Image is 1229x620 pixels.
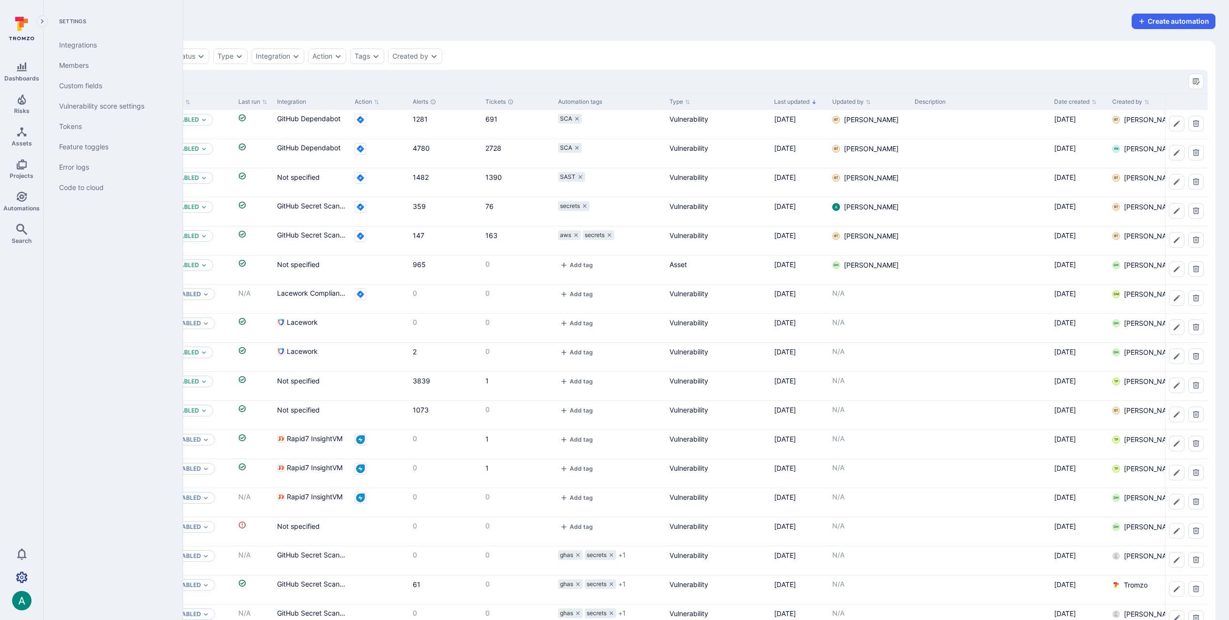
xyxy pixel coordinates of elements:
[172,610,201,618] button: Disabled
[1124,144,1179,154] span: [PERSON_NAME]
[51,177,171,198] a: Code to cloud
[172,523,201,531] button: Disabled
[175,52,195,60] div: Status
[1112,145,1120,153] div: Kacper Nowak
[485,464,489,472] a: 1
[355,52,370,60] div: Tags
[811,97,817,107] p: Sorted by: Alphabetically (Z-A)
[201,262,207,268] button: Expand dropdown
[844,115,899,125] span: [PERSON_NAME]
[587,609,607,617] span: secrets
[560,173,576,181] span: SAST
[558,201,590,211] div: secrets
[201,379,207,384] button: Expand dropdown
[832,260,899,270] a: DH[PERSON_NAME]
[4,75,39,82] span: Dashboards
[1188,232,1204,248] button: Delete automation
[1112,289,1179,299] a: DM[PERSON_NAME]
[172,319,201,327] button: Disabled
[1124,493,1179,503] span: [PERSON_NAME]
[482,110,554,139] div: Cell for Tickets
[413,260,426,269] a: 965
[51,116,171,137] a: Tokens
[485,435,489,443] a: 1
[201,146,207,152] button: Expand dropdown
[832,202,899,212] a: [PERSON_NAME]
[844,202,899,212] span: [PERSON_NAME]
[1112,377,1179,386] a: TP[PERSON_NAME]
[1124,609,1179,619] span: [PERSON_NAME]
[51,96,171,116] a: Vulnerability score settings
[1124,551,1179,561] span: [PERSON_NAME]
[172,145,199,153] button: Enabled
[1112,318,1179,328] a: DH[PERSON_NAME]
[413,97,478,106] div: Alerts
[558,261,595,269] button: add tag
[1188,74,1204,89] div: Manage columns
[558,143,582,153] div: SCA
[911,110,1050,139] div: Cell for Description
[1112,290,1120,298] div: Dylan MacLean
[1112,464,1179,474] a: TP[PERSON_NAME]
[1112,551,1179,561] a: [PERSON_NAME]
[351,110,409,139] div: Cell for Action
[413,580,420,588] a: 61
[558,436,595,443] button: add tag
[172,494,201,502] button: Disabled
[485,144,501,152] a: 2728
[1112,552,1120,560] div: Matthew Brown
[1169,319,1184,335] button: Edit automation
[1169,116,1184,131] button: Edit automation
[234,110,273,139] div: Cell for Last run
[560,580,573,588] span: ghas
[1169,232,1184,248] button: Edit automation
[1112,493,1179,503] a: DH[PERSON_NAME]
[587,580,607,588] span: secrets
[1165,110,1208,139] div: Cell for
[51,157,171,177] a: Error logs
[1112,260,1179,270] a: DH[PERSON_NAME]
[832,232,840,240] div: Billy Tinnes
[1188,465,1204,480] button: Delete automation
[1188,349,1204,364] button: Delete automation
[1112,610,1120,618] img: ACg8ocLthtjKS-nR85UWOWbn4pPl4_W_7XUn7y-FJrIS5Z_umTEnLw=s96-c
[508,99,513,105] div: Unresolved tickets
[485,231,498,239] a: 163
[1169,290,1184,306] button: Edit automation
[172,378,199,385] p: Enabled
[203,611,209,617] button: Expand dropdown
[485,97,550,106] div: Tickets
[585,231,605,239] span: secrets
[372,52,380,60] button: Expand dropdown
[218,52,233,60] div: Type
[203,437,209,443] button: Expand dropdown
[618,608,626,618] span: + 1
[172,116,199,124] button: Enabled
[1124,318,1179,328] span: [PERSON_NAME]
[1169,494,1184,509] button: Edit automation
[1112,406,1179,415] a: BT[PERSON_NAME]
[832,203,840,211] img: ACg8ocLSa5mPYBaXNx3eFu_EmspyJX0laNWN7cXOFirfQ7srZveEpg=s96-c
[832,203,840,211] div: Arjan Dehar
[560,144,572,152] span: SCA
[201,204,207,210] button: Expand dropdown
[669,98,690,106] button: Sort by Type
[1124,348,1179,357] span: [PERSON_NAME]
[1169,174,1184,190] button: Edit automation
[413,348,417,356] a: 2
[1169,349,1184,364] button: Edit automation
[1112,319,1120,327] div: Daniel Harvey
[1169,436,1184,451] button: Edit automation
[172,203,199,211] p: Enabled
[844,173,899,183] span: [PERSON_NAME]
[558,319,595,327] button: add tag
[1169,378,1184,393] button: Edit automation
[1124,173,1179,183] span: [PERSON_NAME]
[832,116,840,124] div: Billy Tinnes
[12,237,31,244] span: Search
[256,52,290,60] button: Integration
[172,261,199,269] button: Enabled
[915,97,1046,106] div: Description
